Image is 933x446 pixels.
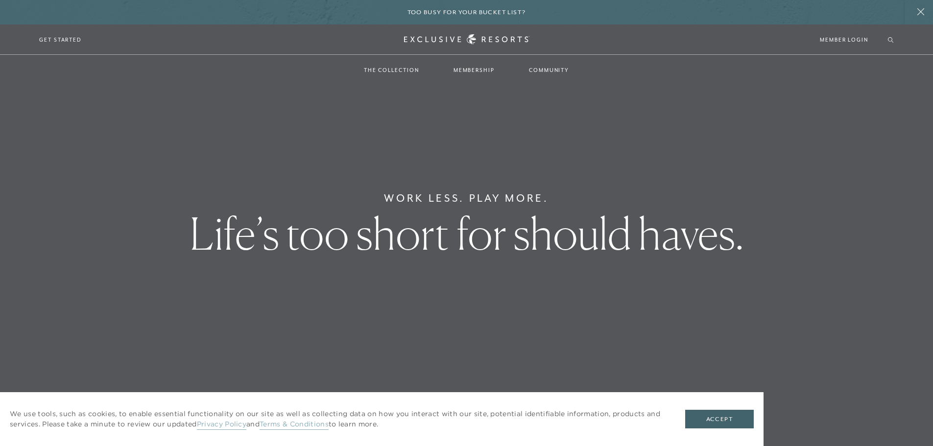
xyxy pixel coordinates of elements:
[39,35,82,44] a: Get Started
[384,190,549,206] h6: Work Less. Play More.
[190,211,744,256] h1: Life’s too short for should haves.
[407,8,526,17] h6: Too busy for your bucket list?
[260,420,329,430] a: Terms & Conditions
[10,409,666,429] p: We use tools, such as cookies, to enable essential functionality on our site as well as collectin...
[354,56,429,84] a: The Collection
[685,410,754,428] button: Accept
[820,35,868,44] a: Member Login
[519,56,579,84] a: Community
[197,420,246,430] a: Privacy Policy
[444,56,504,84] a: Membership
